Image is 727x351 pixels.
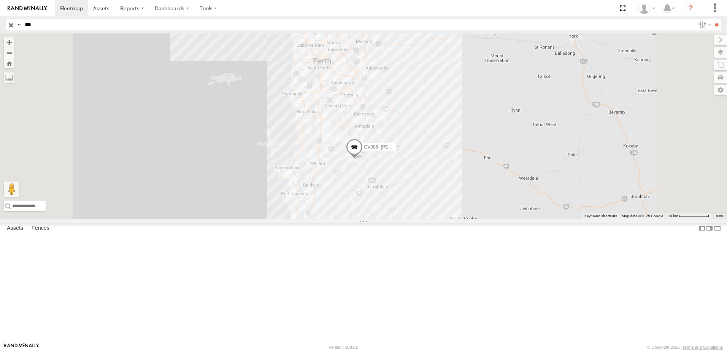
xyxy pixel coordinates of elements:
label: Dock Summary Table to the Left [698,223,706,234]
label: Map Settings [714,85,727,95]
label: Search Query [16,19,22,30]
button: Keyboard shortcuts [584,213,617,219]
button: Zoom in [4,37,14,47]
i: ? [685,2,697,14]
label: Hide Summary Table [714,223,721,234]
div: Version: 308.01 [329,345,358,349]
span: CV306- [PERSON_NAME] [364,144,419,150]
a: Terms and Conditions [683,345,723,349]
label: Search Filter Options [696,19,712,30]
label: Assets [3,223,27,234]
button: Map scale: 10 km per 78 pixels [665,213,712,219]
span: Map data ©2025 Google [622,214,663,218]
div: © Copyright 2025 - [647,345,723,349]
div: Karl Walsh [636,3,658,14]
a: Visit our Website [4,343,39,351]
button: Drag Pegman onto the map to open Street View [4,182,19,197]
button: Zoom out [4,47,14,58]
button: Zoom Home [4,58,14,68]
label: Measure [4,72,14,83]
a: Terms (opens in new tab) [716,215,724,218]
label: Fences [28,223,53,234]
span: 10 km [668,214,678,218]
label: Dock Summary Table to the Right [706,223,713,234]
img: rand-logo.svg [8,6,47,11]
